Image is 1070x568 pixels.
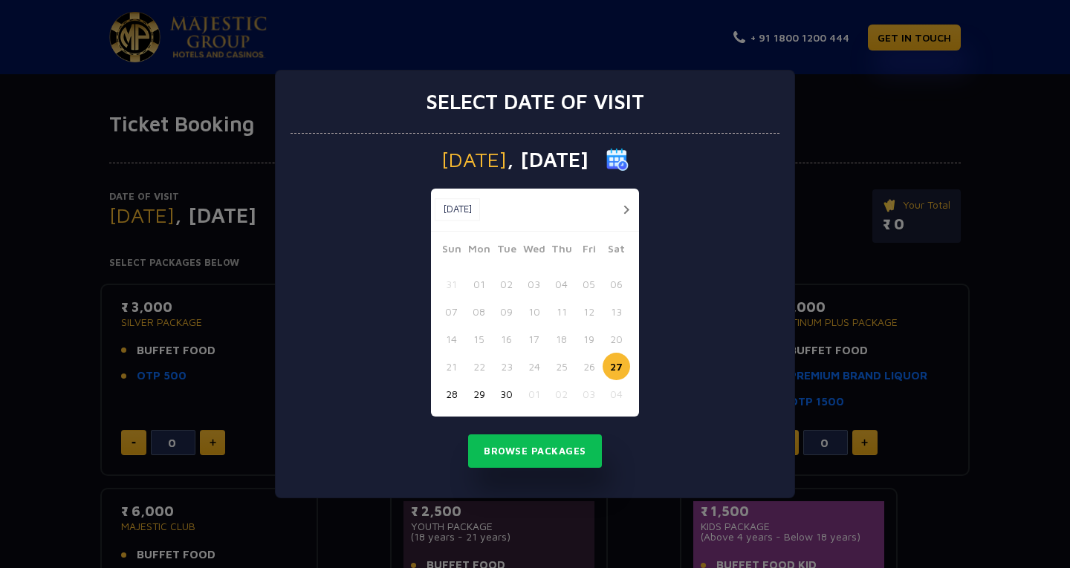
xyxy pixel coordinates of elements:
[465,298,493,325] button: 08
[465,380,493,408] button: 29
[575,298,603,325] button: 12
[548,353,575,380] button: 25
[520,298,548,325] button: 10
[493,270,520,298] button: 02
[438,270,465,298] button: 31
[548,325,575,353] button: 18
[603,380,630,408] button: 04
[438,380,465,408] button: 28
[603,270,630,298] button: 06
[438,325,465,353] button: 14
[520,380,548,408] button: 01
[548,298,575,325] button: 11
[438,353,465,380] button: 21
[603,241,630,261] span: Sat
[606,148,629,171] img: calender icon
[575,353,603,380] button: 26
[603,325,630,353] button: 20
[548,241,575,261] span: Thu
[426,89,644,114] h3: Select date of visit
[507,149,588,170] span: , [DATE]
[575,241,603,261] span: Fri
[493,353,520,380] button: 23
[520,241,548,261] span: Wed
[441,149,507,170] span: [DATE]
[548,380,575,408] button: 02
[603,298,630,325] button: 13
[575,325,603,353] button: 19
[575,270,603,298] button: 05
[493,325,520,353] button: 16
[493,298,520,325] button: 09
[493,241,520,261] span: Tue
[465,325,493,353] button: 15
[603,353,630,380] button: 27
[438,241,465,261] span: Sun
[468,434,602,469] button: Browse Packages
[438,298,465,325] button: 07
[465,270,493,298] button: 01
[548,270,575,298] button: 04
[435,198,480,221] button: [DATE]
[493,380,520,408] button: 30
[520,325,548,353] button: 17
[520,353,548,380] button: 24
[465,241,493,261] span: Mon
[575,380,603,408] button: 03
[465,353,493,380] button: 22
[520,270,548,298] button: 03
